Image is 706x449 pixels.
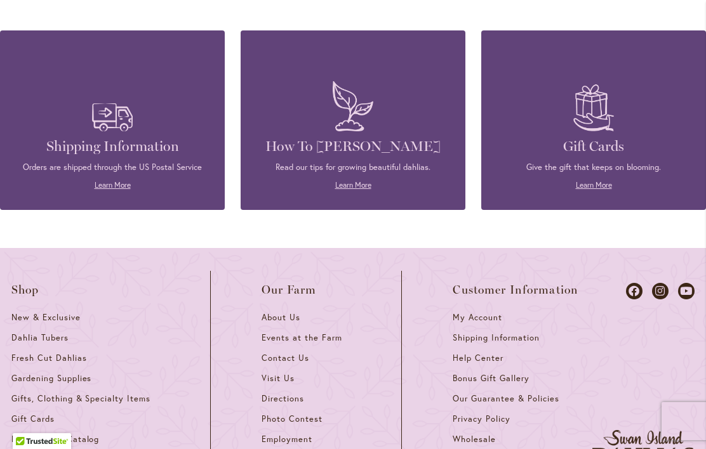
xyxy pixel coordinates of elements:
[453,283,578,296] span: Customer Information
[576,180,612,190] a: Learn More
[262,393,304,404] span: Directions
[19,162,206,173] p: Orders are shipped through the US Postal Service
[262,434,312,445] span: Employment
[11,373,91,384] span: Gardening Supplies
[453,393,559,404] span: Our Guarantee & Policies
[11,393,150,404] span: Gifts, Clothing & Specialty Items
[453,353,503,363] span: Help Center
[260,138,446,155] h4: How To [PERSON_NAME]
[19,138,206,155] h4: Shipping Information
[95,180,131,190] a: Learn More
[11,332,69,343] span: Dahlia Tubers
[453,312,502,323] span: My Account
[626,283,643,299] a: Dahlias on Facebook
[453,434,496,445] span: Wholesale
[453,373,529,384] span: Bonus Gift Gallery
[262,312,300,323] span: About Us
[652,283,669,299] a: Dahlias on Instagram
[260,162,446,173] p: Read our tips for growing beautiful dahlias.
[11,353,87,363] span: Fresh Cut Dahlias
[678,283,695,299] a: Dahlias on Youtube
[11,312,81,323] span: New & Exclusive
[500,138,687,155] h4: Gift Cards
[262,332,342,343] span: Events at the Farm
[262,283,316,296] span: Our Farm
[262,353,309,363] span: Contact Us
[453,332,539,343] span: Shipping Information
[262,373,295,384] span: Visit Us
[11,283,39,296] span: Shop
[500,162,687,173] p: Give the gift that keeps on blooming.
[11,434,99,445] span: Request Our Catalog
[335,180,371,190] a: Learn More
